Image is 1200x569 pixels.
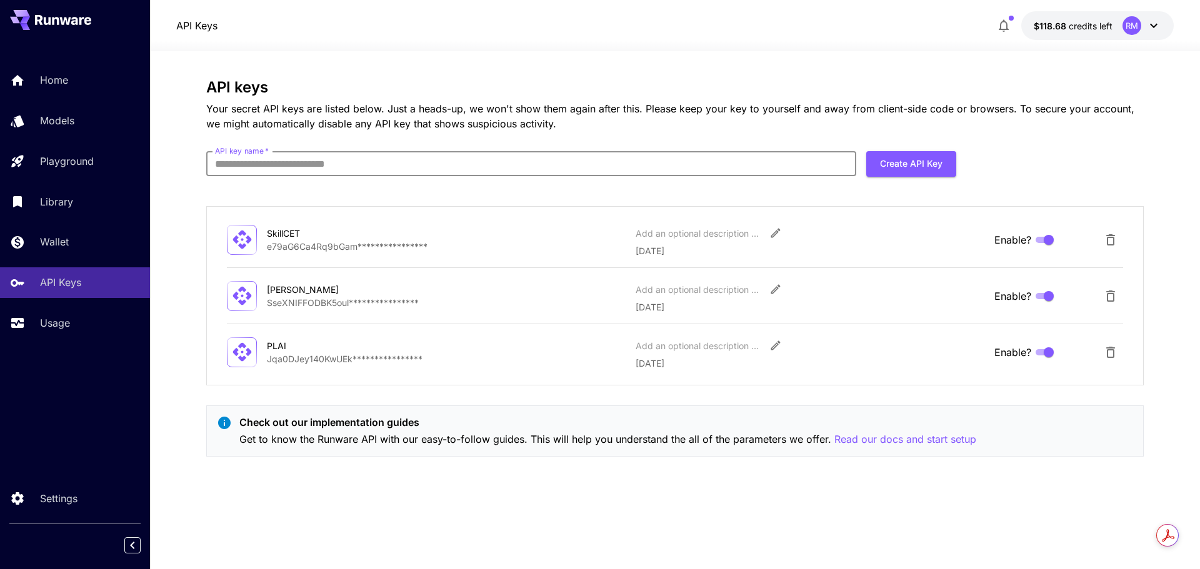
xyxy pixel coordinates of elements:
div: Add an optional description or comment [636,339,761,352]
button: Edit [764,278,787,300]
button: $118.67922RM [1021,11,1174,40]
p: Get to know the Runware API with our easy-to-follow guides. This will help you understand the all... [239,432,976,447]
button: Edit [764,334,787,357]
p: Check out our implementation guides [239,415,976,430]
h3: API keys [206,79,1144,96]
div: Add an optional description or comment [636,283,761,296]
div: PLAI [267,339,392,352]
button: Collapse sidebar [124,537,141,553]
p: Wallet [40,234,69,249]
span: Enable? [994,289,1031,304]
div: SkillCET [267,227,392,240]
div: Add an optional description or comment [636,227,761,240]
p: [DATE] [636,244,984,257]
button: Edit [764,222,787,244]
p: Models [40,113,74,128]
a: API Keys [176,18,217,33]
div: [PERSON_NAME] [267,283,392,296]
span: Enable? [994,232,1031,247]
p: Library [40,194,73,209]
span: $118.68 [1034,21,1069,31]
button: Delete API Key [1098,340,1123,365]
p: Settings [40,491,77,506]
p: Playground [40,154,94,169]
p: [DATE] [636,300,984,314]
div: Collapse sidebar [134,534,150,557]
label: API key name [215,146,269,156]
p: Your secret API keys are listed below. Just a heads-up, we won't show them again after this. Plea... [206,101,1144,131]
p: [DATE] [636,357,984,370]
nav: breadcrumb [176,18,217,33]
div: $118.67922 [1034,19,1112,32]
button: Create API Key [866,151,956,177]
button: Delete API Key [1098,284,1123,309]
button: Delete API Key [1098,227,1123,252]
button: Read our docs and start setup [834,432,976,447]
p: Home [40,72,68,87]
p: Usage [40,315,70,330]
p: API Keys [40,275,81,290]
span: Enable? [994,345,1031,360]
div: RM [1122,16,1141,35]
span: credits left [1069,21,1112,31]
